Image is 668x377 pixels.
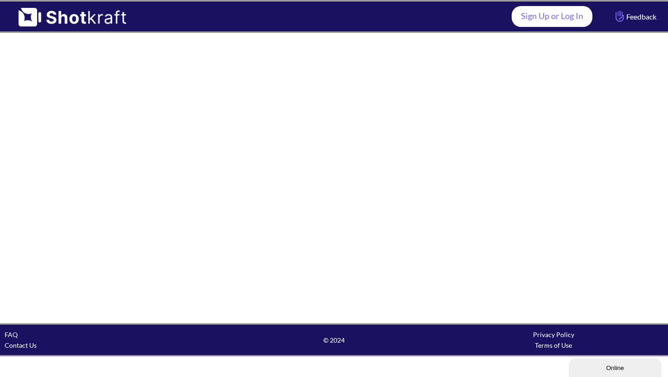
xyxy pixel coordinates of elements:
span: Feedback [613,11,656,22]
span: © 2024 [224,335,443,345]
a: Sign Up or Log In [512,6,592,27]
img: Hand Icon [613,8,626,24]
a: FAQ [5,331,18,338]
a: Contact Us [5,341,37,349]
iframe: chat widget [569,357,663,377]
div: Privacy Policy [444,329,663,340]
div: Terms of Use [444,340,663,351]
